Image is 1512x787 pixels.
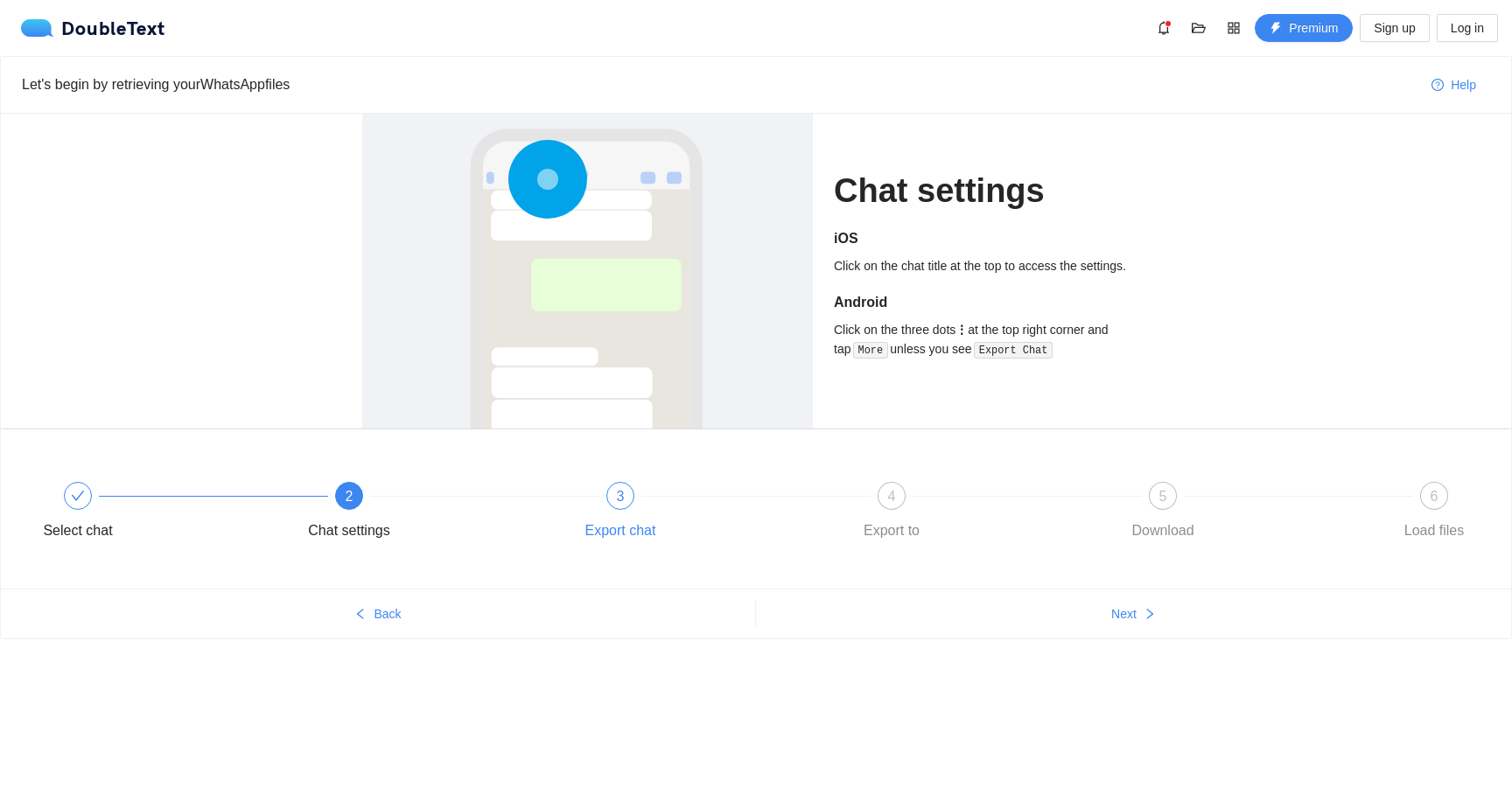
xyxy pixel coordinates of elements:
[1374,18,1415,38] span: Sign up
[834,292,1150,313] h5: Android
[1,600,755,628] button: leftBack
[1437,14,1498,42] button: Log in
[888,489,896,504] span: 4
[1144,608,1156,622] span: right
[43,517,112,545] div: Select chat
[22,73,1417,95] div: Let's begin by retrieving your WhatsApp files
[834,228,1150,249] h5: iOS
[1270,22,1282,36] span: thunderbolt
[27,482,298,545] div: Select chat
[1360,14,1429,42] button: Sign up
[756,600,1511,628] button: Nextright
[1150,14,1178,42] button: bell
[570,482,841,545] div: 3Export chat
[585,517,656,545] div: Export chat
[864,517,920,545] div: Export to
[298,482,570,545] div: 2Chat settings
[1431,489,1438,504] span: 6
[955,323,968,337] b: ⋮
[374,604,401,623] span: Back
[1112,482,1383,545] div: 5Download
[1417,71,1490,99] button: question-circleHelp
[1221,21,1247,35] span: appstore
[1289,18,1338,38] span: Premium
[1220,14,1248,42] button: appstore
[21,19,165,37] div: DoubleText
[1451,75,1476,94] span: Help
[841,482,1112,545] div: 4Export to
[834,256,1150,275] div: Click on the chat title at the top to access the settings.
[1431,79,1444,93] span: question-circle
[346,489,353,504] span: 2
[21,19,165,37] a: logoDoubleText
[1404,517,1465,545] div: Load files
[1151,21,1177,35] span: bell
[354,608,367,622] span: left
[1185,14,1213,42] button: folder-open
[617,489,625,504] span: 3
[1383,482,1485,545] div: 6Load files
[1131,517,1193,545] div: Download
[71,489,85,503] span: check
[1111,604,1137,623] span: Next
[21,19,61,37] img: logo
[1159,489,1167,504] span: 5
[1255,14,1353,42] button: thunderboltPremium
[834,171,1150,212] h1: Chat settings
[853,342,888,359] code: More
[308,517,389,545] div: Chat settings
[1186,21,1212,35] span: folder-open
[834,320,1150,359] div: Click on the three dots at the top right corner and tap unless you see
[1451,18,1484,38] span: Log in
[974,342,1053,359] code: Export Chat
